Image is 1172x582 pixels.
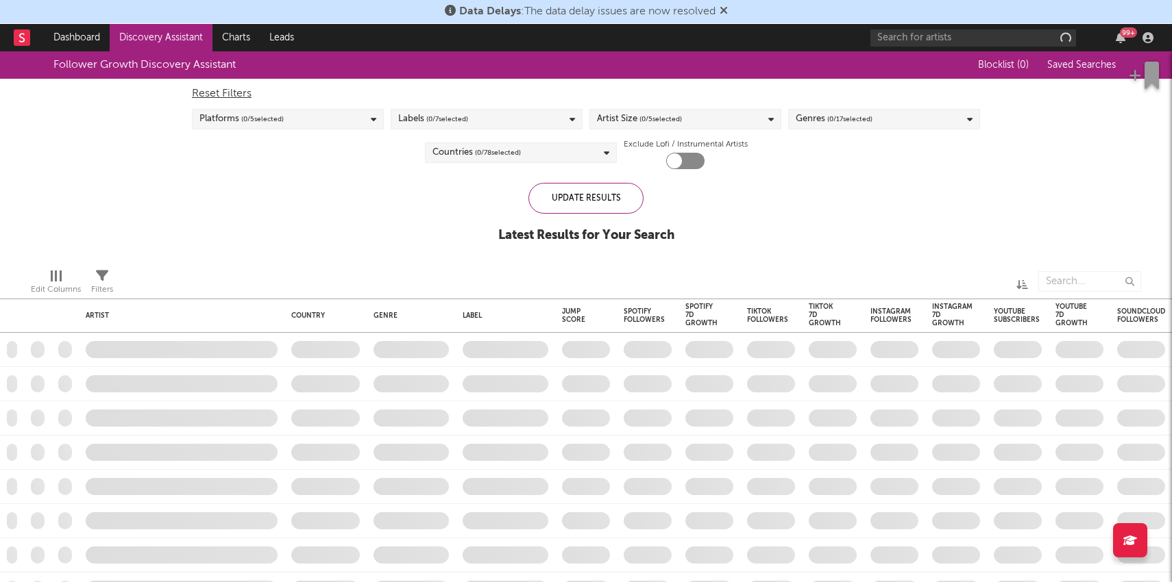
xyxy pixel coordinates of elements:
[1120,27,1137,38] div: 99 +
[639,111,682,127] span: ( 0 / 5 selected)
[398,111,468,127] div: Labels
[870,307,912,324] div: Instagram Followers
[432,144,521,161] div: Countries
[978,60,1029,70] span: Blocklist
[475,144,521,161] span: ( 0 / 78 selected)
[199,111,284,127] div: Platforms
[1038,271,1141,292] input: Search...
[53,57,236,73] div: Follower Growth Discovery Assistant
[994,307,1040,324] div: YouTube Subscribers
[91,264,113,304] div: Filters
[720,6,728,17] span: Dismiss
[426,111,468,127] span: ( 0 / 7 selected)
[86,312,271,320] div: Artist
[212,24,260,51] a: Charts
[827,111,872,127] span: ( 0 / 17 selected)
[528,183,644,214] div: Update Results
[463,312,541,320] div: Label
[241,111,284,127] span: ( 0 / 5 selected)
[747,307,788,324] div: Tiktok Followers
[809,303,841,327] div: Tiktok 7D Growth
[1047,60,1119,70] span: Saved Searches
[110,24,212,51] a: Discovery Assistant
[44,24,110,51] a: Dashboard
[624,307,665,324] div: Spotify Followers
[1043,60,1119,71] button: Saved Searches
[624,136,748,153] label: Exclude Lofi / Instrumental Artists
[1117,307,1165,324] div: Soundcloud Followers
[562,307,589,324] div: Jump Score
[459,6,716,17] span: : The data delay issues are now resolved
[291,312,353,320] div: Country
[260,24,304,51] a: Leads
[685,303,718,327] div: Spotify 7D Growth
[498,227,674,244] div: Latest Results for Your Search
[374,312,442,320] div: Genre
[1116,32,1125,43] button: 99+
[870,29,1076,47] input: Search for artists
[192,86,980,102] div: Reset Filters
[459,6,521,17] span: Data Delays
[31,264,81,304] div: Edit Columns
[597,111,682,127] div: Artist Size
[932,303,973,327] div: Instagram 7D Growth
[91,281,113,298] div: Filters
[1017,60,1029,70] span: ( 0 )
[1055,303,1088,327] div: YouTube 7D Growth
[796,111,872,127] div: Genres
[31,281,81,298] div: Edit Columns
